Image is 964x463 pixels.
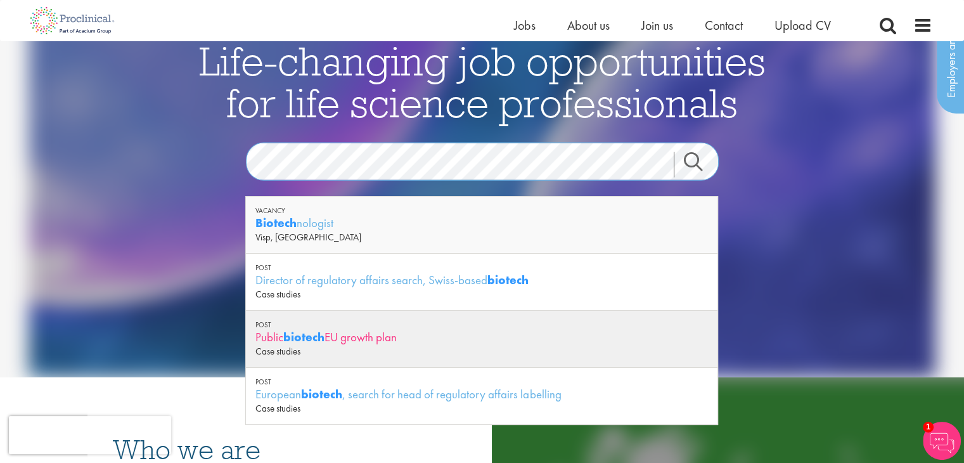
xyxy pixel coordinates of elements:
strong: Biotech [255,215,297,231]
div: Director of regulatory affairs search, Swiss-based [255,272,708,288]
div: European , search for head of regulatory affairs labelling [255,386,708,402]
iframe: reCAPTCHA [9,416,171,454]
div: Post [255,320,708,329]
div: nologist [255,215,708,231]
div: Visp, [GEOGRAPHIC_DATA] [255,231,708,244]
strong: biotech [301,386,342,402]
span: Life-changing job opportunities for life science professionals [199,35,766,127]
strong: biotech [487,272,529,288]
strong: biotech [283,329,325,345]
a: Jobs [514,17,536,34]
a: About us [567,17,610,34]
div: Public EU growth plan [255,329,708,345]
div: Post [255,377,708,386]
div: Case studies [255,345,708,358]
a: Upload CV [774,17,831,34]
img: Chatbot [923,422,961,460]
div: Vacancy [255,206,708,215]
a: Contact [705,17,743,34]
div: Case studies [255,288,708,301]
a: Join us [641,17,673,34]
div: Post [255,263,708,272]
div: Case studies [255,402,708,415]
span: 1 [923,422,934,433]
a: Job search submit button [674,152,728,177]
